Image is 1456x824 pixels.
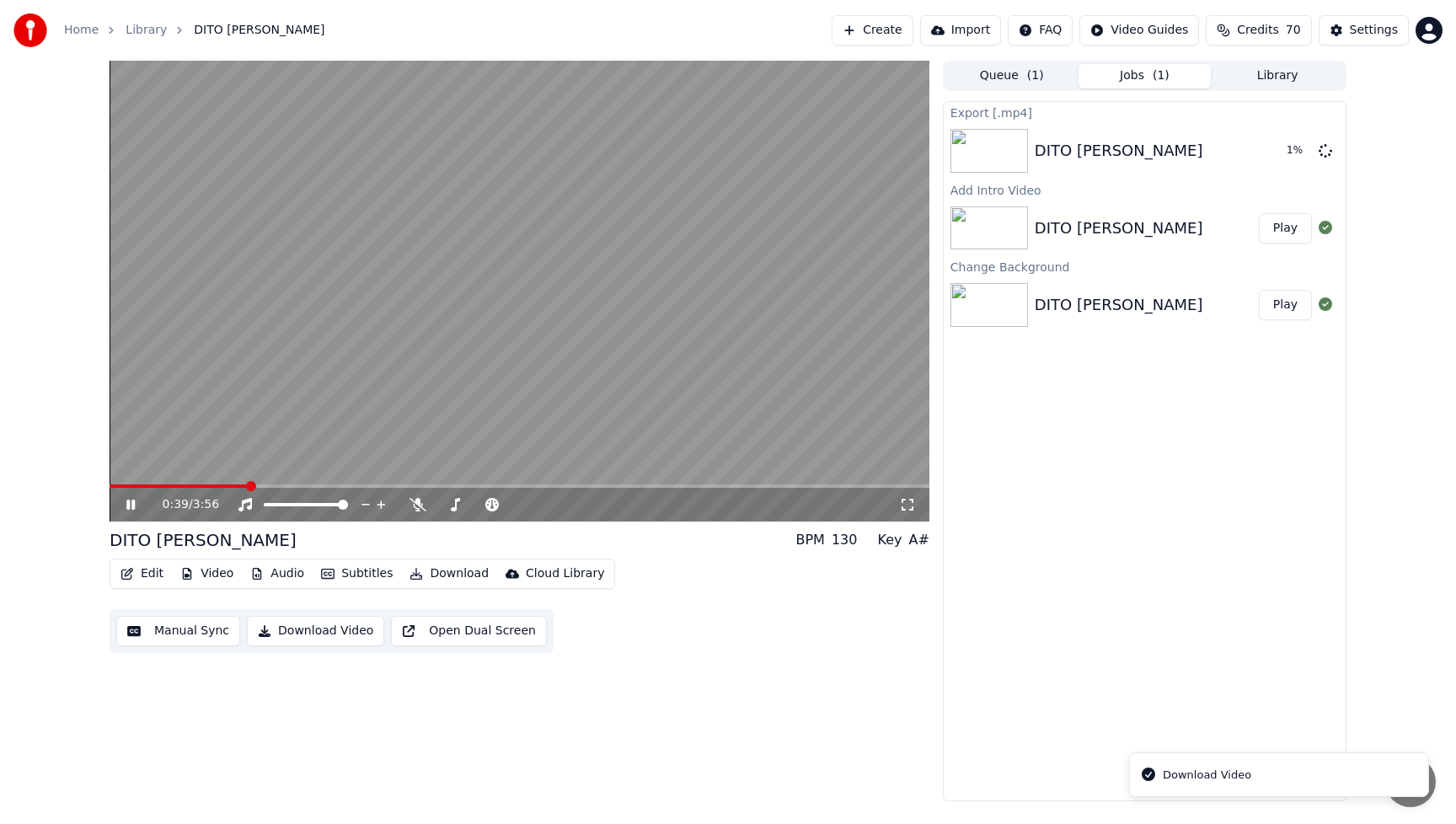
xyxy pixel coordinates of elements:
[1153,67,1170,84] span: ( 1 )
[64,22,99,39] a: Home
[13,13,47,47] img: youka
[194,22,324,39] span: DITO [PERSON_NAME]
[116,616,240,646] button: Manual Sync
[1079,64,1212,88] button: Jobs
[163,496,203,513] div: /
[944,102,1346,122] div: Export [.mp4]
[1237,22,1278,39] span: Credits
[391,616,547,646] button: Open Dual Screen
[114,562,170,586] button: Edit
[944,256,1346,276] div: Change Background
[244,562,311,586] button: Audio
[403,562,495,586] button: Download
[126,22,167,39] a: Library
[1008,15,1073,45] button: FAQ
[1035,293,1203,317] div: DITO [PERSON_NAME]
[247,616,384,646] button: Download Video
[163,496,189,513] span: 0:39
[1259,213,1312,243] button: Play
[1035,217,1203,240] div: DITO [PERSON_NAME]
[1350,22,1398,39] div: Settings
[1206,15,1311,45] button: Credits70
[110,528,297,552] div: DITO [PERSON_NAME]
[944,179,1346,200] div: Add Intro Video
[1286,22,1301,39] span: 70
[64,22,325,39] nav: breadcrumb
[1287,144,1312,158] div: 1 %
[314,562,399,586] button: Subtitles
[1319,15,1409,45] button: Settings
[526,565,604,582] div: Cloud Library
[1163,767,1251,784] div: Download Video
[908,530,929,550] div: A#
[1079,15,1199,45] button: Video Guides
[1259,290,1312,320] button: Play
[1211,64,1344,88] button: Library
[174,562,240,586] button: Video
[193,496,219,513] span: 3:56
[795,530,824,550] div: BPM
[920,15,1001,45] button: Import
[832,530,858,550] div: 130
[1027,67,1044,84] span: ( 1 )
[1035,139,1203,163] div: DITO [PERSON_NAME]
[945,64,1079,88] button: Queue
[877,530,902,550] div: Key
[832,15,913,45] button: Create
